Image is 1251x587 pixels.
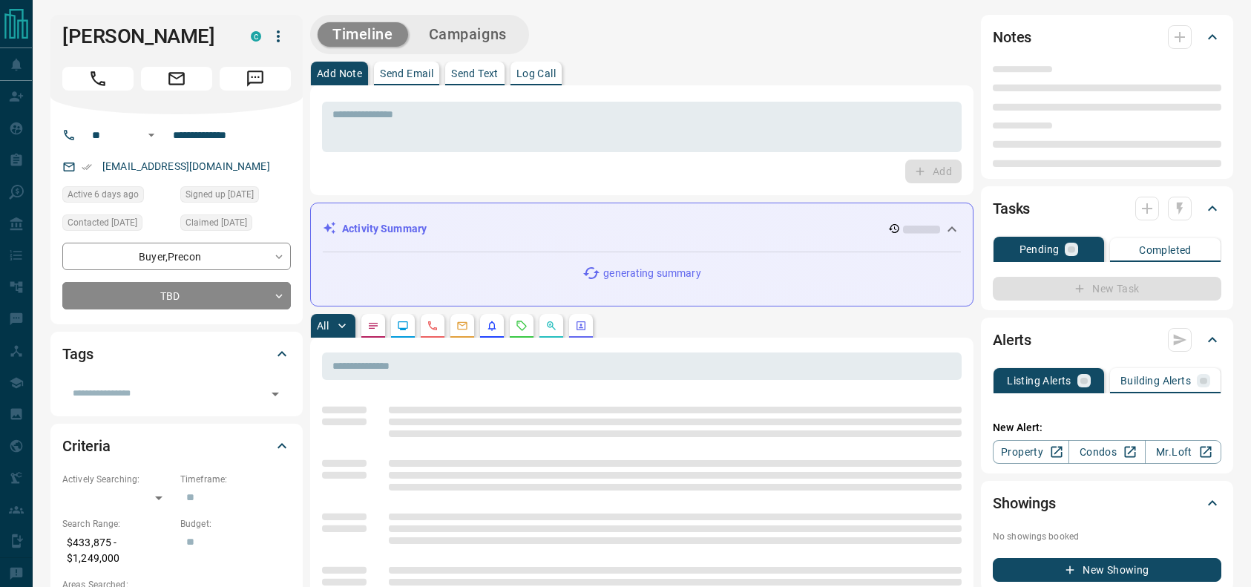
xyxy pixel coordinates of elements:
span: Contacted [DATE] [68,215,137,230]
svg: Agent Actions [575,320,587,332]
div: Tue Aug 05 2025 [62,186,173,207]
div: TBD [62,282,291,309]
div: condos.ca [251,31,261,42]
button: Open [265,384,286,404]
p: Search Range: [62,517,173,531]
div: Tags [62,336,291,372]
span: Active 6 days ago [68,187,139,202]
div: Alerts [993,322,1221,358]
p: Building Alerts [1120,376,1191,386]
h2: Tasks [993,197,1030,220]
a: Property [993,440,1069,464]
div: Tue Aug 05 2025 [62,214,173,235]
div: Tue Aug 05 2025 [180,214,291,235]
div: Showings [993,485,1221,521]
div: Criteria [62,428,291,464]
a: Condos [1068,440,1145,464]
span: Message [220,67,291,91]
svg: Email Verified [82,162,92,172]
div: Tasks [993,191,1221,226]
p: $433,875 - $1,249,000 [62,531,173,571]
p: All [317,321,329,331]
a: Mr.Loft [1145,440,1221,464]
p: generating summary [603,266,700,281]
p: Add Note [317,68,362,79]
h1: [PERSON_NAME] [62,24,229,48]
span: Claimed [DATE] [185,215,247,230]
div: Tue Aug 05 2025 [180,186,291,207]
h2: Criteria [62,434,111,458]
button: Campaigns [414,22,522,47]
p: No showings booked [993,530,1221,543]
h2: Tags [62,342,93,366]
svg: Emails [456,320,468,332]
p: Actively Searching: [62,473,173,486]
p: Send Email [380,68,433,79]
p: Budget: [180,517,291,531]
svg: Lead Browsing Activity [397,320,409,332]
p: New Alert: [993,420,1221,436]
button: New Showing [993,558,1221,582]
h2: Alerts [993,328,1031,352]
button: Open [142,126,160,144]
span: Call [62,67,134,91]
div: Notes [993,19,1221,55]
div: Activity Summary [323,215,961,243]
div: Buyer , Precon [62,243,291,270]
h2: Showings [993,491,1056,515]
p: Send Text [451,68,499,79]
span: Email [141,67,212,91]
svg: Opportunities [545,320,557,332]
svg: Requests [516,320,528,332]
p: Completed [1139,245,1192,255]
svg: Calls [427,320,439,332]
span: Signed up [DATE] [185,187,254,202]
button: Timeline [318,22,408,47]
h2: Notes [993,25,1031,49]
p: Listing Alerts [1007,376,1071,386]
a: [EMAIL_ADDRESS][DOMAIN_NAME] [102,160,270,172]
p: Log Call [516,68,556,79]
svg: Notes [367,320,379,332]
p: Timeframe: [180,473,291,486]
svg: Listing Alerts [486,320,498,332]
p: Pending [1019,244,1060,255]
p: Activity Summary [342,221,427,237]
